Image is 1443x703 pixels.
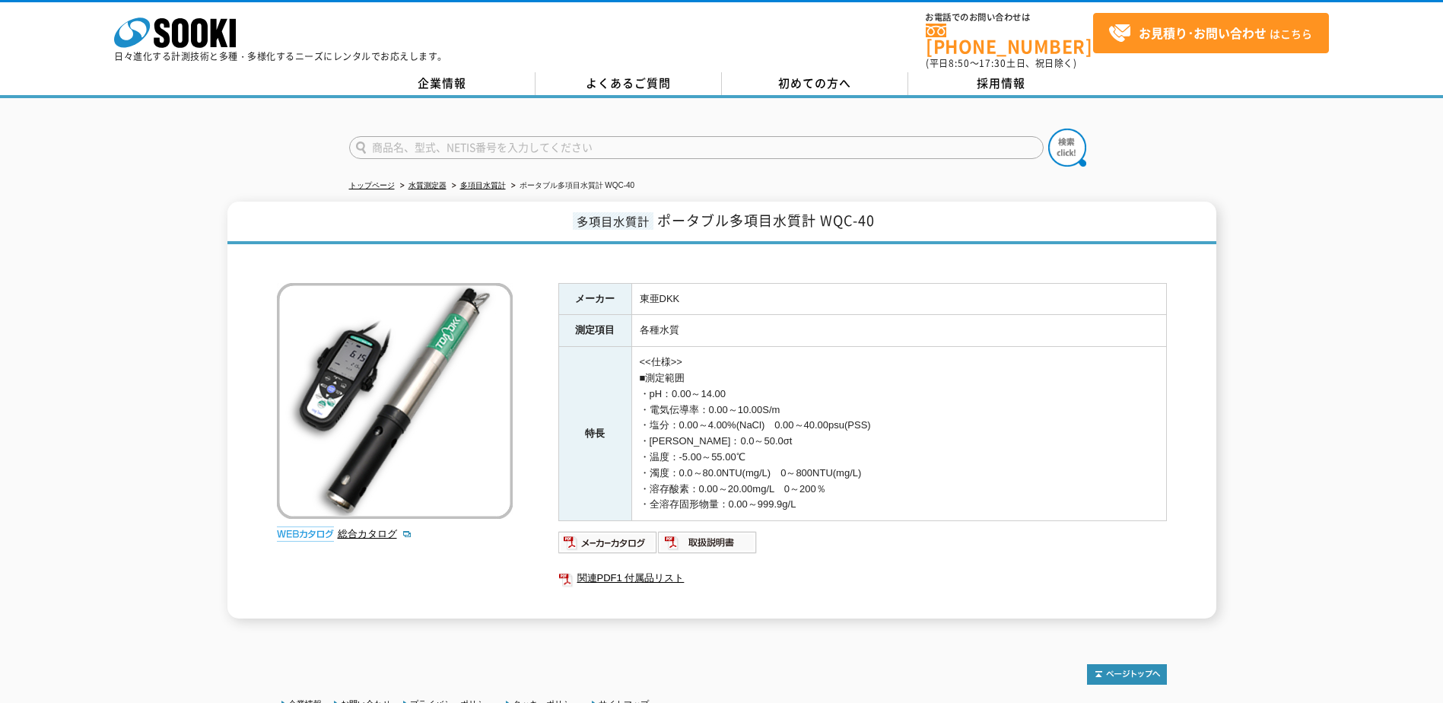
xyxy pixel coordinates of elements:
strong: お見積り･お問い合わせ [1139,24,1267,42]
span: 多項目水質計 [573,212,653,230]
span: 初めての方へ [778,75,851,91]
img: webカタログ [277,526,334,542]
a: [PHONE_NUMBER] [926,24,1093,55]
td: <<仕様>> ■測定範囲 ・pH：0.00～14.00 ・電気伝導率：0.00～10.00S/m ・塩分：0.00～4.00%(NaCl) 0.00～40.00psu(PSS) ・[PERSON... [631,347,1166,521]
img: 取扱説明書 [658,530,758,555]
a: 総合カタログ [338,528,412,539]
a: 多項目水質計 [460,181,506,189]
img: btn_search.png [1048,129,1086,167]
th: 測定項目 [558,315,631,347]
td: 東亜DKK [631,283,1166,315]
a: メーカーカタログ [558,540,658,552]
a: 関連PDF1 付属品リスト [558,568,1167,588]
span: お電話でのお問い合わせは [926,13,1093,22]
a: 企業情報 [349,72,536,95]
span: (平日 ～ 土日、祝日除く) [926,56,1076,70]
a: 初めての方へ [722,72,908,95]
span: 8:50 [949,56,970,70]
p: 日々進化する計測技術と多種・多様化するニーズにレンタルでお応えします。 [114,52,447,61]
img: メーカーカタログ [558,530,658,555]
a: 採用情報 [908,72,1095,95]
img: ポータブル多項目水質計 WQC-40 [277,283,513,519]
a: トップページ [349,181,395,189]
td: 各種水質 [631,315,1166,347]
input: 商品名、型式、NETIS番号を入力してください [349,136,1044,159]
th: メーカー [558,283,631,315]
img: トップページへ [1087,664,1167,685]
a: 取扱説明書 [658,540,758,552]
a: お見積り･お問い合わせはこちら [1093,13,1329,53]
span: ポータブル多項目水質計 WQC-40 [657,210,875,231]
span: 17:30 [979,56,1006,70]
th: 特長 [558,347,631,521]
span: はこちら [1108,22,1312,45]
a: よくあるご質問 [536,72,722,95]
a: 水質測定器 [408,181,447,189]
li: ポータブル多項目水質計 WQC-40 [508,178,635,194]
